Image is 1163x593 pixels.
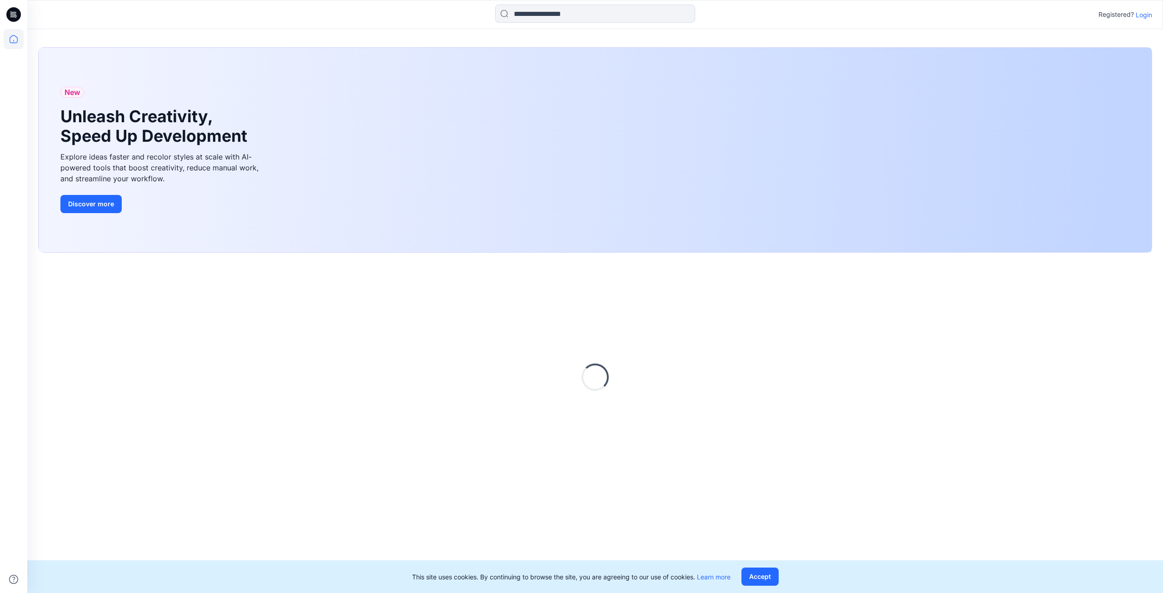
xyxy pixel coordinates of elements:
[412,572,731,582] p: This site uses cookies. By continuing to browse the site, you are agreeing to our use of cookies.
[1136,10,1152,20] p: Login
[65,87,80,98] span: New
[60,195,265,213] a: Discover more
[60,195,122,213] button: Discover more
[60,107,251,146] h1: Unleash Creativity, Speed Up Development
[741,568,779,586] button: Accept
[1098,9,1134,20] p: Registered?
[60,151,265,184] div: Explore ideas faster and recolor styles at scale with AI-powered tools that boost creativity, red...
[697,573,731,581] a: Learn more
